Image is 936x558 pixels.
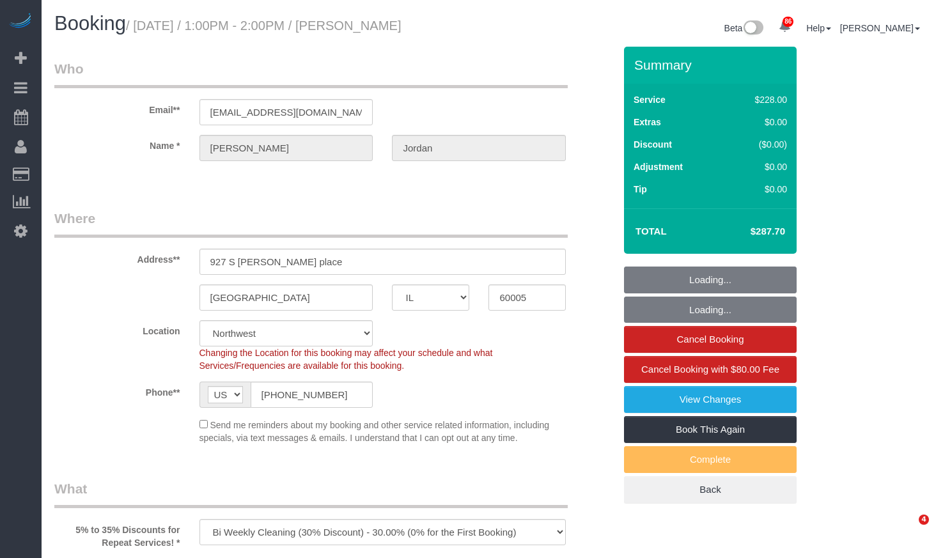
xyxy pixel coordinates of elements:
a: 86 [772,13,797,41]
a: [PERSON_NAME] [840,23,920,33]
h3: Summary [634,58,790,72]
div: $0.00 [728,160,787,173]
a: Help [806,23,831,33]
legend: What [54,479,568,508]
label: Adjustment [634,160,683,173]
label: Discount [634,138,672,151]
a: Beta [724,23,764,33]
label: Extras [634,116,661,128]
label: 5% to 35% Discounts for Repeat Services! * [45,519,190,549]
div: ($0.00) [728,138,787,151]
span: 86 [783,17,793,27]
a: Back [624,476,797,503]
label: Tip [634,183,647,196]
span: Cancel Booking with $80.00 Fee [641,364,779,375]
span: Changing the Location for this booking may affect your schedule and what Services/Frequencies are... [199,348,493,371]
a: Cancel Booking [624,326,797,353]
div: $0.00 [728,116,787,128]
img: Automaid Logo [8,13,33,31]
a: View Changes [624,386,797,413]
span: Send me reminders about my booking and other service related information, including specials, via... [199,420,550,443]
label: Location [45,320,190,337]
legend: Who [54,59,568,88]
legend: Where [54,209,568,238]
strong: Total [636,226,667,236]
label: Service [634,93,666,106]
h4: $287.70 [712,226,785,237]
input: Zip Code** [488,284,566,311]
span: 4 [919,515,929,525]
a: Book This Again [624,416,797,443]
input: Last Name* [392,135,566,161]
div: $228.00 [728,93,787,106]
label: Name * [45,135,190,152]
div: $0.00 [728,183,787,196]
img: New interface [742,20,763,37]
small: / [DATE] / 1:00PM - 2:00PM / [PERSON_NAME] [126,19,402,33]
iframe: Intercom live chat [893,515,923,545]
input: First Name** [199,135,373,161]
a: Cancel Booking with $80.00 Fee [624,356,797,383]
span: Booking [54,12,126,35]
